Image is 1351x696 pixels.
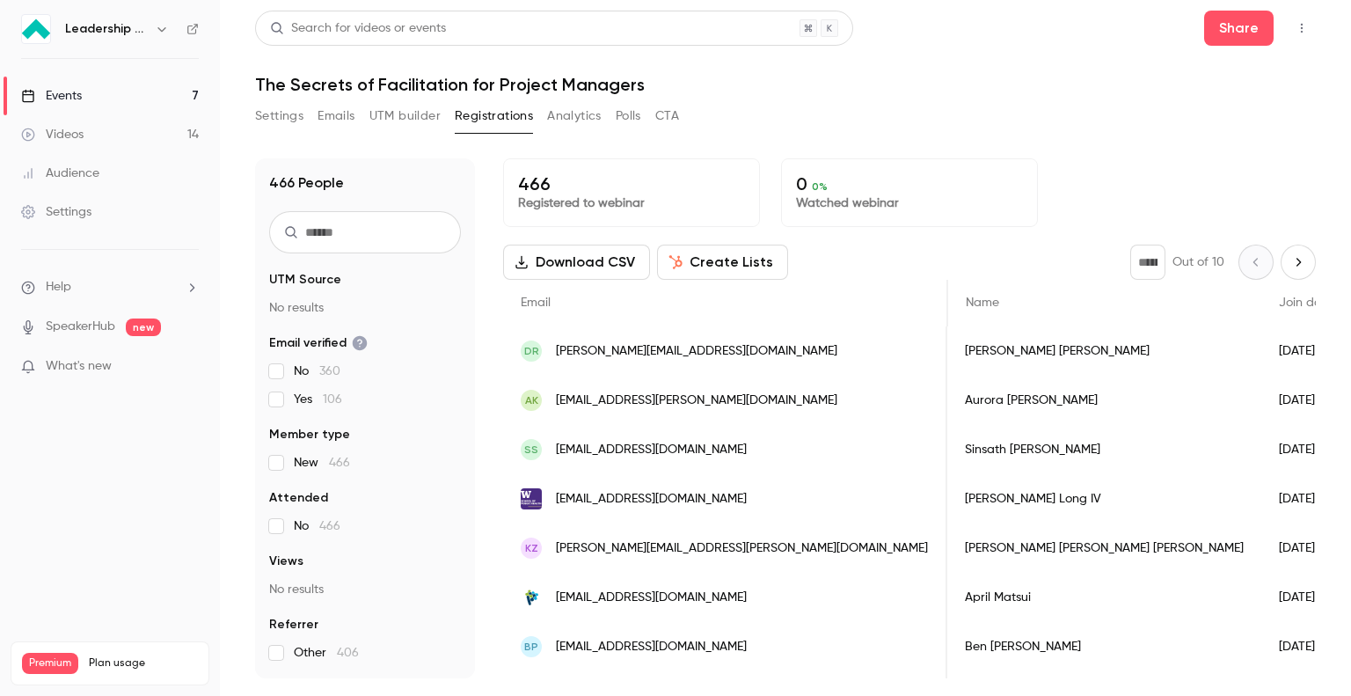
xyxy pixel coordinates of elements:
[294,644,359,662] span: Other
[518,194,745,212] p: Registered to webinar
[269,271,341,289] span: UTM Source
[178,359,199,375] iframe: Noticeable Trigger
[329,457,350,469] span: 466
[269,553,303,570] span: Views
[521,488,542,509] img: uw.edu
[337,647,359,659] span: 406
[269,616,318,634] span: Referrer
[65,20,148,38] h6: Leadership Strategies - 2025 Webinars
[46,318,115,336] a: SpeakerHub
[556,342,837,361] span: [PERSON_NAME][EMAIL_ADDRESS][DOMAIN_NAME]
[947,524,1261,573] div: [PERSON_NAME] [PERSON_NAME] [PERSON_NAME]
[556,392,837,410] span: [EMAIL_ADDRESS][PERSON_NAME][DOMAIN_NAME]
[524,442,538,458] span: SS
[947,425,1261,474] div: Sinsath [PERSON_NAME]
[947,376,1261,425] div: Aurora [PERSON_NAME]
[21,278,199,297] li: help-dropdown-opener
[1279,297,1333,309] span: Join date
[269,426,350,443] span: Member type
[655,102,679,130] button: CTA
[947,622,1261,671] div: Ben [PERSON_NAME]
[556,490,747,509] span: [EMAIL_ADDRESS][DOMAIN_NAME]
[616,102,641,130] button: Polls
[796,194,1023,212] p: Watched webinar
[1261,622,1351,671] div: [DATE]
[269,334,368,352] span: Email verified
[89,656,198,670] span: Plan usage
[269,172,344,194] h1: 466 People
[294,517,340,535] span: No
[269,271,461,662] section: facet-groups
[525,540,538,556] span: KZ
[1261,474,1351,524] div: [DATE]
[269,581,461,598] p: No results
[22,653,78,674] span: Premium
[255,74,1316,95] h1: The Secrets of Facilitation for Project Managers
[369,102,441,130] button: UTM builder
[294,454,350,472] span: New
[1261,376,1351,425] div: [DATE]
[947,474,1261,524] div: [PERSON_NAME] Long IV
[1172,253,1224,271] p: Out of 10
[796,173,1023,194] p: 0
[556,638,747,656] span: [EMAIL_ADDRESS][DOMAIN_NAME]
[46,278,71,297] span: Help
[269,299,461,317] p: No results
[1281,245,1316,280] button: Next page
[294,391,342,408] span: Yes
[524,639,538,655] span: BP
[966,297,999,309] span: Name
[947,326,1261,376] div: [PERSON_NAME] [PERSON_NAME]
[319,365,340,377] span: 360
[812,180,828,193] span: 0 %
[556,539,928,558] span: [PERSON_NAME][EMAIL_ADDRESS][PERSON_NAME][DOMAIN_NAME]
[21,126,84,143] div: Videos
[657,245,788,280] button: Create Lists
[521,297,551,309] span: Email
[455,102,533,130] button: Registrations
[1261,524,1351,573] div: [DATE]
[255,102,303,130] button: Settings
[318,102,354,130] button: Emails
[556,441,747,459] span: [EMAIL_ADDRESS][DOMAIN_NAME]
[525,392,538,408] span: AK
[21,87,82,105] div: Events
[518,173,745,194] p: 466
[270,19,446,38] div: Search for videos or events
[46,357,112,376] span: What's new
[21,165,99,182] div: Audience
[1261,425,1351,474] div: [DATE]
[1204,11,1274,46] button: Share
[947,573,1261,622] div: April Matsui
[547,102,602,130] button: Analytics
[22,15,50,43] img: Leadership Strategies - 2025 Webinars
[21,203,91,221] div: Settings
[294,363,340,380] span: No
[269,489,328,507] span: Attended
[1261,573,1351,622] div: [DATE]
[503,245,650,280] button: Download CSV
[319,520,340,532] span: 466
[556,589,747,607] span: [EMAIL_ADDRESS][DOMAIN_NAME]
[524,343,539,359] span: DR
[323,393,342,406] span: 106
[1261,326,1351,376] div: [DATE]
[126,319,161,336] span: new
[521,587,542,608] img: pimsavvy.com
